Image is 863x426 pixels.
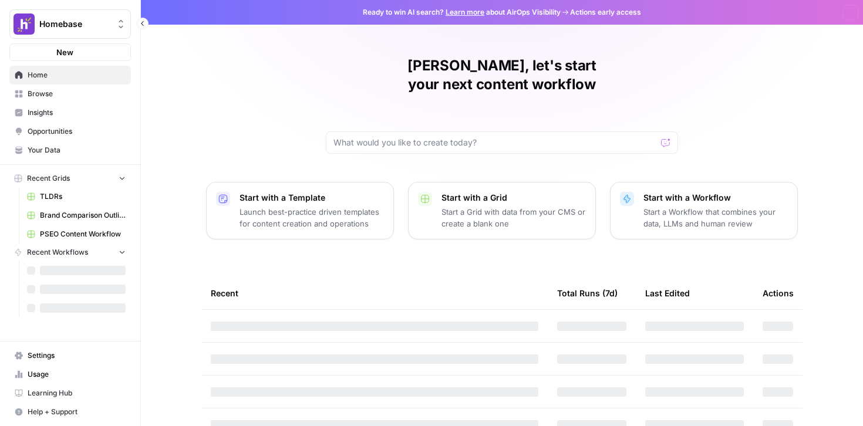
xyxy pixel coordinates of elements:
[9,9,131,39] button: Workspace: Homebase
[9,103,131,122] a: Insights
[206,182,394,239] button: Start with a TemplateLaunch best-practice driven templates for content creation and operations
[610,182,798,239] button: Start with a WorkflowStart a Workflow that combines your data, LLMs and human review
[40,191,126,202] span: TLDRs
[9,170,131,187] button: Recent Grids
[28,145,126,155] span: Your Data
[446,8,484,16] a: Learn more
[9,346,131,365] a: Settings
[28,407,126,417] span: Help + Support
[9,66,131,84] a: Home
[441,192,586,204] p: Start with a Grid
[28,107,126,118] span: Insights
[643,206,788,229] p: Start a Workflow that combines your data, LLMs and human review
[40,229,126,239] span: PSEO Content Workflow
[9,141,131,160] a: Your Data
[28,388,126,398] span: Learning Hub
[441,206,586,229] p: Start a Grid with data from your CMS or create a blank one
[9,403,131,421] button: Help + Support
[211,277,538,309] div: Recent
[333,137,656,148] input: What would you like to create today?
[9,122,131,141] a: Opportunities
[557,277,618,309] div: Total Runs (7d)
[570,7,641,18] span: Actions early access
[28,350,126,361] span: Settings
[9,365,131,384] a: Usage
[39,18,110,30] span: Homebase
[22,206,131,225] a: Brand Comparison Outline Generator
[763,277,794,309] div: Actions
[28,369,126,380] span: Usage
[9,84,131,103] a: Browse
[28,70,126,80] span: Home
[363,7,561,18] span: Ready to win AI search? about AirOps Visibility
[27,247,88,258] span: Recent Workflows
[22,187,131,206] a: TLDRs
[9,43,131,61] button: New
[56,46,73,58] span: New
[643,192,788,204] p: Start with a Workflow
[22,225,131,244] a: PSEO Content Workflow
[645,277,690,309] div: Last Edited
[240,192,384,204] p: Start with a Template
[240,206,384,229] p: Launch best-practice driven templates for content creation and operations
[9,244,131,261] button: Recent Workflows
[408,182,596,239] button: Start with a GridStart a Grid with data from your CMS or create a blank one
[28,89,126,99] span: Browse
[326,56,678,94] h1: [PERSON_NAME], let's start your next content workflow
[27,173,70,184] span: Recent Grids
[40,210,126,221] span: Brand Comparison Outline Generator
[9,384,131,403] a: Learning Hub
[14,13,35,35] img: Homebase Logo
[28,126,126,137] span: Opportunities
